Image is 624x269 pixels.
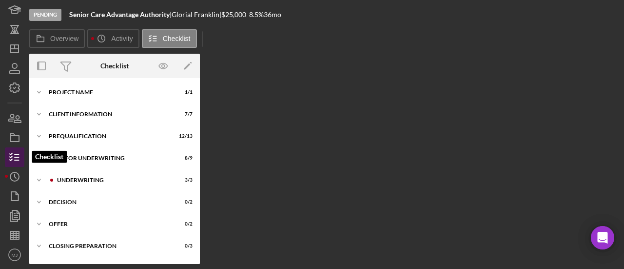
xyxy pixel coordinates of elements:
div: 7 / 7 [175,111,193,117]
div: 0 / 2 [175,199,193,205]
button: Overview [29,29,85,48]
div: Offer [49,221,168,227]
div: 1 / 1 [175,89,193,95]
div: Glorial Franklin | [172,11,221,19]
label: Overview [50,35,78,42]
label: Checklist [163,35,191,42]
div: 8.5 % [249,11,264,19]
button: MJ [5,245,24,265]
b: Senior Care Advantage Authority [69,10,170,19]
span: $25,000 [221,10,246,19]
div: Closing Preparation [49,243,168,249]
label: Activity [111,35,133,42]
button: Activity [87,29,139,48]
div: Project Name [49,89,168,95]
div: Client Information [49,111,168,117]
div: Decision [49,199,168,205]
div: 0 / 3 [175,243,193,249]
div: Open Intercom Messenger [591,226,614,249]
div: 8 / 9 [175,155,193,161]
text: MJ [12,252,18,258]
div: 36 mo [264,11,281,19]
button: Checklist [142,29,197,48]
div: Underwriting [57,177,168,183]
div: 3 / 3 [175,177,193,183]
div: 12 / 13 [175,133,193,139]
div: Prequalification [49,133,168,139]
div: 0 / 2 [175,221,193,227]
div: Prep for Underwriting [49,155,168,161]
div: Checklist [100,62,129,70]
div: Pending [29,9,61,21]
div: | [69,11,172,19]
